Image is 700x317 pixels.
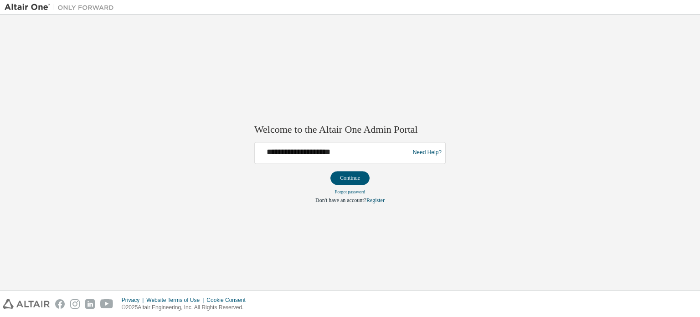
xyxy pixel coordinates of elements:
img: altair_logo.svg [3,299,50,309]
h2: Welcome to the Altair One Admin Portal [254,124,446,136]
img: instagram.svg [70,299,80,309]
img: linkedin.svg [85,299,95,309]
a: Register [366,197,385,203]
div: Privacy [122,296,146,304]
img: youtube.svg [100,299,113,309]
div: Website Terms of Use [146,296,206,304]
p: © 2025 Altair Engineering, Inc. All Rights Reserved. [122,304,251,312]
img: Altair One [5,3,118,12]
span: Don't have an account? [315,197,366,203]
div: Cookie Consent [206,296,251,304]
button: Continue [330,171,370,185]
a: Forgot password [335,189,365,194]
img: facebook.svg [55,299,65,309]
